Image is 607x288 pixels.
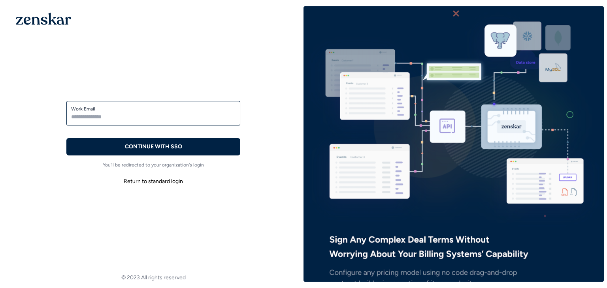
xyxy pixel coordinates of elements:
[66,138,240,155] button: CONTINUE WITH SSO
[71,106,236,112] label: Work Email
[66,162,240,168] p: You'll be redirected to your organization's login
[125,143,182,151] p: CONTINUE WITH SSO
[3,274,303,282] footer: © 2023 All rights reserved
[16,13,71,25] img: 1OGAJ2xQqyY4LXKgY66KYq0eOWRCkrZdAb3gUhuVAqdWPZE9SRJmCz+oDMSn4zDLXe31Ii730ItAGKgCKgCCgCikA4Av8PJUP...
[66,174,240,189] button: Return to standard login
